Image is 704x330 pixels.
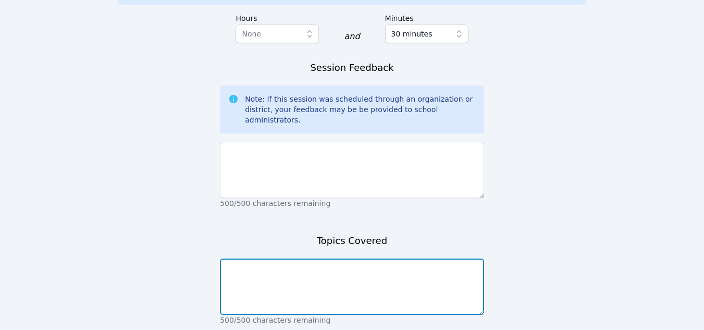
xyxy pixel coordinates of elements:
[317,234,387,248] h3: Topics Covered
[236,25,319,43] button: None
[385,25,468,43] button: 30 minutes
[220,198,484,209] p: 500/500 characters remaining
[310,60,393,75] h3: Session Feedback
[242,30,261,38] span: None
[385,9,468,25] label: Minutes
[236,9,319,25] label: Hours
[245,94,476,125] div: Note: If this session was scheduled through an organization or district, your feedback may be be ...
[344,30,360,43] div: and
[220,315,484,325] p: 500/500 characters remaining
[391,28,433,40] span: 30 minutes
